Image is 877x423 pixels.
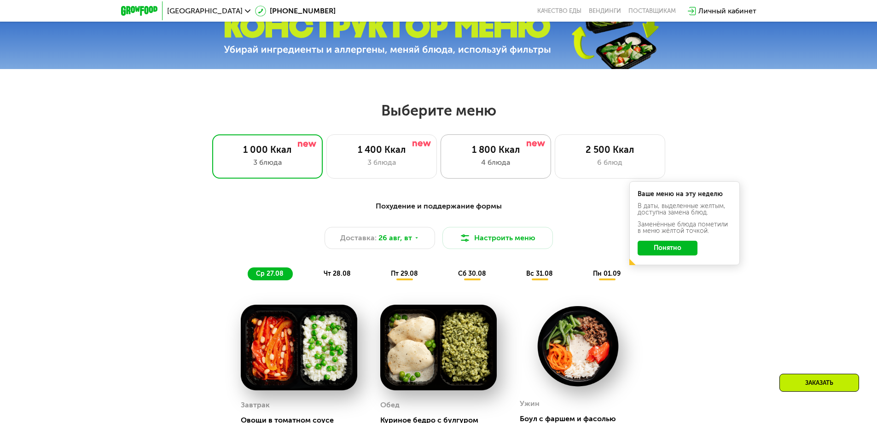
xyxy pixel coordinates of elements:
div: 4 блюда [450,157,541,168]
span: чт 28.08 [324,270,351,278]
button: Настроить меню [442,227,553,249]
div: Похудение и поддержание формы [166,201,711,212]
div: Обед [380,398,400,412]
button: Понятно [638,241,697,255]
div: Ваше меню на эту неделю [638,191,732,197]
span: [GEOGRAPHIC_DATA] [167,7,243,15]
a: Качество еды [537,7,581,15]
span: вс 31.08 [526,270,553,278]
a: [PHONE_NUMBER] [255,6,336,17]
span: 26 авг, вт [378,232,412,243]
div: 1 000 Ккал [222,144,313,155]
div: Заменённые блюда пометили в меню жёлтой точкой. [638,221,732,234]
span: пт 29.08 [391,270,418,278]
div: Личный кабинет [698,6,756,17]
a: Вендинги [589,7,621,15]
div: поставщикам [628,7,676,15]
span: сб 30.08 [458,270,486,278]
span: пн 01.09 [593,270,621,278]
div: 1 800 Ккал [450,144,541,155]
span: ср 27.08 [256,270,284,278]
div: Завтрак [241,398,270,412]
div: В даты, выделенные желтым, доступна замена блюд. [638,203,732,216]
div: 6 блюд [564,157,656,168]
div: 3 блюда [222,157,313,168]
div: 1 400 Ккал [336,144,427,155]
div: Ужин [520,397,540,411]
div: 3 блюда [336,157,427,168]
div: Заказать [779,374,859,392]
div: 2 500 Ккал [564,144,656,155]
h2: Выберите меню [29,101,848,120]
span: Доставка: [340,232,377,243]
